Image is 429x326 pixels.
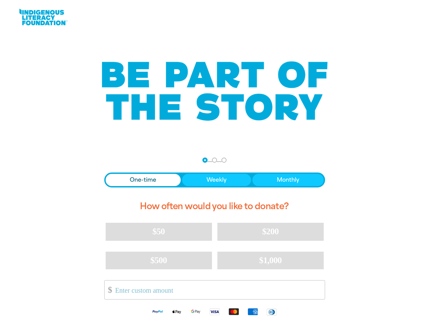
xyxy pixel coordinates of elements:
[243,308,262,315] img: American Express logo
[202,158,208,163] button: Navigate to step 1 of 3 to enter your donation amount
[221,158,227,163] button: Navigate to step 3 of 3 to enter your payment details
[110,280,324,299] input: Enter custom amount
[212,158,217,163] button: Navigate to step 2 of 3 to enter your details
[186,308,205,315] img: Google Pay logo
[104,302,325,321] div: Available payment methods
[207,176,227,184] span: Weekly
[262,227,279,236] span: $200
[105,282,112,297] span: $
[217,223,324,240] button: $200
[130,176,156,184] span: One-time
[252,174,324,186] button: Monthly
[217,252,324,269] button: $1,000
[104,196,325,217] h2: How often would you like to donate?
[106,252,212,269] button: $500
[167,308,186,315] img: Apple Pay logo
[262,308,281,316] img: Diners Club logo
[153,227,165,236] span: $50
[224,308,243,315] img: Mastercard logo
[148,308,167,315] img: Paypal logo
[106,223,212,240] button: $50
[182,174,251,186] button: Weekly
[106,174,181,186] button: One-time
[277,176,299,184] span: Monthly
[205,308,224,315] img: Visa logo
[96,48,334,134] img: Be part of the story
[150,255,167,265] span: $500
[259,255,282,265] span: $1,000
[104,173,325,187] div: Donation frequency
